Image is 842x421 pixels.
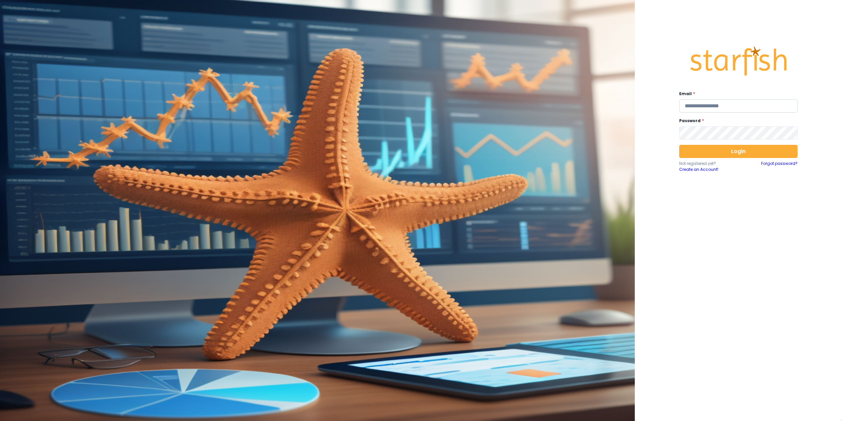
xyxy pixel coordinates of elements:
[679,167,738,172] a: Create an Account!
[679,161,738,167] p: Not registered yet?
[679,118,794,124] label: Password
[761,161,798,172] a: Forgot password?
[679,91,794,97] label: Email
[679,145,798,158] button: Login
[689,40,788,82] img: Logo.42cb71d561138c82c4ab.png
